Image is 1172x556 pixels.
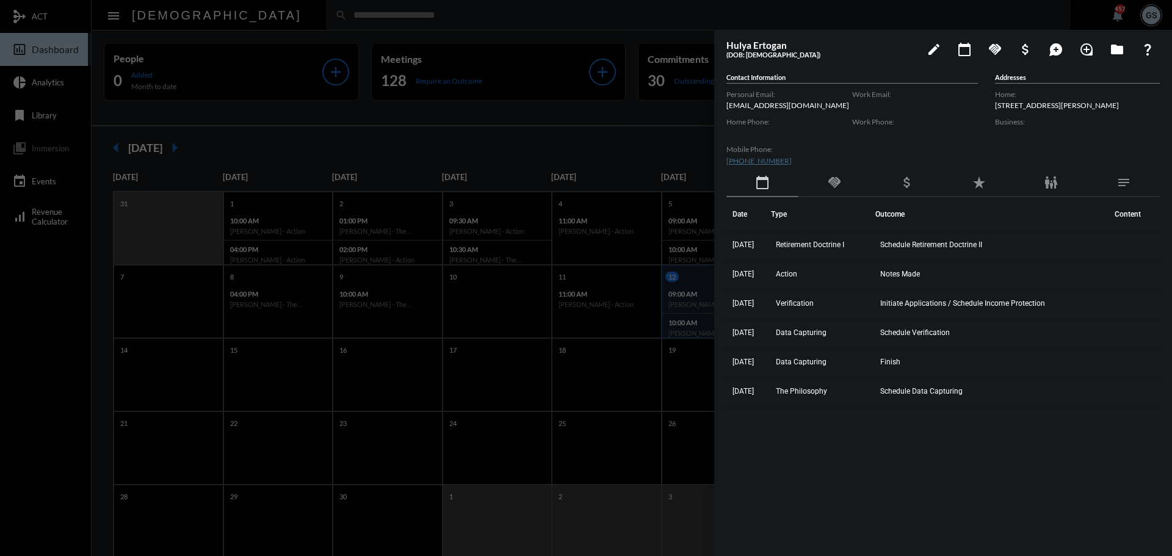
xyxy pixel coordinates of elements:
[776,387,827,395] span: The Philosophy
[1110,42,1124,57] mat-icon: folder
[776,240,844,249] span: Retirement Doctrine I
[776,270,797,278] span: Action
[1116,175,1131,190] mat-icon: notes
[827,175,842,190] mat-icon: handshake
[995,90,1160,99] label: Home:
[733,240,754,249] span: [DATE]
[957,42,972,57] mat-icon: calendar_today
[927,42,941,57] mat-icon: edit
[952,37,977,61] button: Add meeting
[995,117,1160,126] label: Business:
[733,328,754,337] span: [DATE]
[995,73,1160,84] h5: Addresses
[1044,175,1058,190] mat-icon: family_restroom
[726,156,792,165] a: [PHONE_NUMBER]
[733,270,754,278] span: [DATE]
[1105,37,1129,61] button: Archives
[983,37,1007,61] button: Add Commitment
[1109,197,1160,231] th: Content
[726,90,852,99] label: Personal Email:
[733,299,754,308] span: [DATE]
[852,117,978,126] label: Work Phone:
[726,197,771,231] th: Date
[1074,37,1099,61] button: Add Introduction
[726,117,852,126] label: Home Phone:
[726,145,852,154] label: Mobile Phone:
[726,51,916,59] h5: (DOB: [DEMOGRAPHIC_DATA])
[1135,37,1160,61] button: What If?
[726,73,978,84] h5: Contact Information
[900,175,914,190] mat-icon: attach_money
[771,197,875,231] th: Type
[1018,42,1033,57] mat-icon: attach_money
[726,101,852,110] p: [EMAIL_ADDRESS][DOMAIN_NAME]
[1079,42,1094,57] mat-icon: loupe
[852,90,978,99] label: Work Email:
[1044,37,1068,61] button: Add Mention
[880,299,1045,308] span: Initiate Applications / Schedule Income Protection
[733,387,754,395] span: [DATE]
[776,358,827,366] span: Data Capturing
[972,175,986,190] mat-icon: star_rate
[995,101,1160,110] p: [STREET_ADDRESS][PERSON_NAME]
[755,175,770,190] mat-icon: calendar_today
[988,42,1002,57] mat-icon: handshake
[726,40,916,51] h3: Hulya Ertogan
[1013,37,1038,61] button: Add Business
[880,387,963,395] span: Schedule Data Capturing
[1140,42,1155,57] mat-icon: question_mark
[776,299,814,308] span: Verification
[880,328,950,337] span: Schedule Verification
[1049,42,1063,57] mat-icon: maps_ugc
[733,358,754,366] span: [DATE]
[776,328,827,337] span: Data Capturing
[880,270,920,278] span: Notes Made
[880,358,900,366] span: Finish
[875,197,1109,231] th: Outcome
[922,37,946,61] button: edit person
[880,240,982,249] span: Schedule Retirement Doctrine II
